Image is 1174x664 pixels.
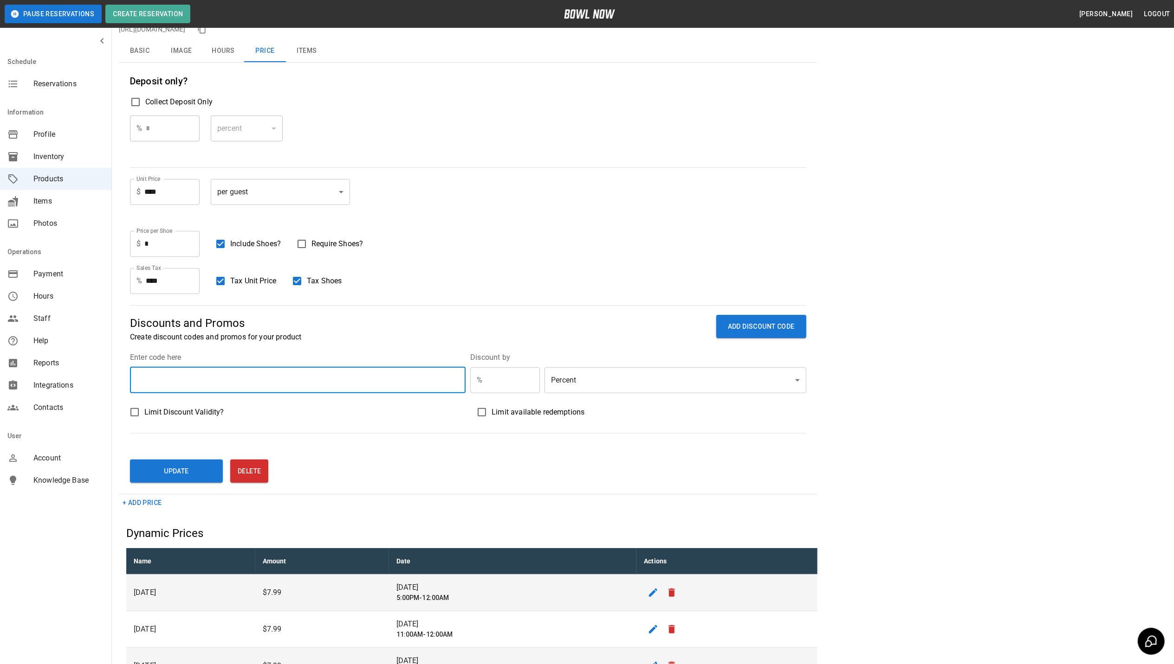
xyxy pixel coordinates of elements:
[33,358,104,369] span: Reports
[492,407,584,418] span: Limit available redemptions
[119,40,817,62] div: basic tabs example
[389,548,637,575] th: Date
[33,173,104,185] span: Products
[161,40,202,62] button: Image
[33,335,104,346] span: Help
[644,620,662,638] button: edit
[545,367,806,393] div: Percent
[470,352,510,363] legend: Discount by
[636,548,817,575] th: Actions
[662,583,681,602] button: remove
[1076,6,1136,23] button: [PERSON_NAME]
[1141,6,1174,23] button: Logout
[119,494,165,511] button: + Add Price
[130,352,181,363] legend: Enter code here
[202,40,244,62] button: Hours
[136,275,142,287] p: %
[396,630,629,640] h6: 11:00AM-12:00AM
[126,548,255,575] th: Name
[311,238,363,249] span: Require Shoes?
[211,115,283,141] div: percent
[130,332,301,343] p: Create discount codes and promos for your product
[263,587,382,598] p: $7.99
[230,275,276,287] span: Tax Unit Price
[33,313,104,324] span: Staff
[145,96,213,108] span: Collect Deposit Only
[130,315,301,332] p: Discounts and Promos
[644,583,662,602] button: edit
[662,620,681,638] button: remove
[136,238,141,249] p: $
[136,186,141,198] p: $
[130,460,223,483] button: Update
[564,9,615,19] img: logo
[5,5,102,23] button: Pause Reservations
[33,129,104,140] span: Profile
[33,402,104,413] span: Contacts
[119,26,186,33] a: [URL][DOMAIN_NAME]
[33,268,104,280] span: Payment
[33,291,104,302] span: Hours
[33,475,104,486] span: Knowledge Base
[230,238,281,249] span: Include Shoes?
[396,582,629,593] p: [DATE]
[211,179,350,205] div: per guest
[244,40,286,62] button: Price
[263,624,382,635] p: $7.99
[33,78,104,89] span: Reservations
[126,526,817,541] h5: Dynamic Prices
[33,218,104,229] span: Photos
[716,315,806,338] button: ADD DISCOUNT CODE
[33,196,104,207] span: Items
[255,548,389,575] th: Amount
[477,375,482,386] p: %
[230,460,268,483] button: Delete
[396,619,629,630] p: [DATE]
[134,587,248,598] p: [DATE]
[136,123,142,134] p: %
[396,593,629,603] h6: 5:00PM-12:00AM
[286,40,328,62] button: Items
[33,151,104,162] span: Inventory
[33,380,104,391] span: Integrations
[144,407,224,418] span: Limit Discount Validity?
[134,624,248,635] p: [DATE]
[33,453,104,464] span: Account
[195,22,209,36] button: copy link
[105,5,190,23] button: Create Reservation
[307,275,342,287] span: Tax Shoes
[119,40,161,62] button: Basic
[130,74,806,89] h6: Deposit only?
